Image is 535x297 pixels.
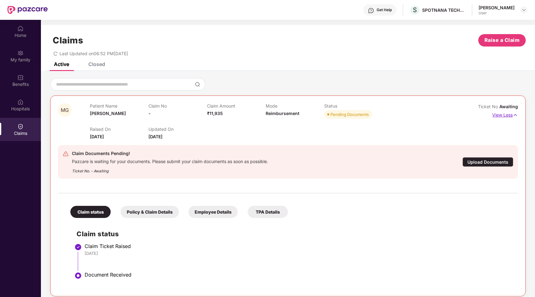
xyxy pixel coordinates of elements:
span: Ticket No [478,104,499,109]
span: Awaiting [499,104,518,109]
div: Employee Details [188,206,238,218]
span: [DATE] [148,134,162,139]
div: Upload Documents [462,157,513,167]
span: redo [53,51,58,56]
img: svg+xml;base64,PHN2ZyB4bWxucz0iaHR0cDovL3d3dy53My5vcmcvMjAwMC9zdmciIHdpZHRoPSIxNyIgaGVpZ2h0PSIxNy... [513,112,518,118]
img: svg+xml;base64,PHN2ZyBpZD0iQ2xhaW0iIHhtbG5zPSJodHRwOi8vd3d3LnczLm9yZy8yMDAwL3N2ZyIgd2lkdGg9IjIwIi... [17,123,24,130]
span: - [148,111,151,116]
span: MG [61,108,69,113]
img: svg+xml;base64,PHN2ZyBpZD0iU2VhcmNoLTMyeDMyIiB4bWxucz0iaHR0cDovL3d3dy53My5vcmcvMjAwMC9zdmciIHdpZH... [195,82,200,87]
span: Reimbursement [266,111,299,116]
span: S [413,6,417,14]
img: svg+xml;base64,PHN2ZyBpZD0iQmVuZWZpdHMiIHhtbG5zPSJodHRwOi8vd3d3LnczLm9yZy8yMDAwL3N2ZyIgd2lkdGg9Ij... [17,74,24,81]
img: svg+xml;base64,PHN2ZyBpZD0iSG9tZSIgeG1sbnM9Imh0dHA6Ly93d3cudzMub3JnLzIwMDAvc3ZnIiB3aWR0aD0iMjAiIG... [17,25,24,32]
img: svg+xml;base64,PHN2ZyBpZD0iRHJvcGRvd24tMzJ4MzIiIHhtbG5zPSJodHRwOi8vd3d3LnczLm9yZy8yMDAwL3N2ZyIgd2... [521,7,526,12]
div: Get Help [377,7,392,12]
p: Status [324,103,383,109]
div: Active [54,61,69,67]
div: Pazcare is waiting for your documents. Please submit your claim documents as soon as possible. [72,157,268,164]
p: Claim Amount [207,103,266,109]
span: [PERSON_NAME] [90,111,126,116]
p: Claim No [148,103,207,109]
div: Pending Documents [330,111,369,117]
span: Last Updated on 06:52 PM[DATE] [60,51,128,56]
img: svg+xml;base64,PHN2ZyB4bWxucz0iaHR0cDovL3d3dy53My5vcmcvMjAwMC9zdmciIHdpZHRoPSIyNCIgaGVpZ2h0PSIyNC... [63,151,69,157]
span: [DATE] [90,134,104,139]
div: [PERSON_NAME] [479,5,515,11]
img: svg+xml;base64,PHN2ZyBpZD0iU3RlcC1Eb25lLTMyeDMyIiB4bWxucz0iaHR0cDovL3d3dy53My5vcmcvMjAwMC9zdmciIH... [74,243,82,251]
button: Raise a Claim [478,34,526,47]
div: [DATE] [85,250,512,256]
img: svg+xml;base64,PHN2ZyBpZD0iU3RlcC1BY3RpdmUtMzJ4MzIiIHhtbG5zPSJodHRwOi8vd3d3LnczLm9yZy8yMDAwL3N2Zy... [74,272,82,279]
img: svg+xml;base64,PHN2ZyBpZD0iSGVscC0zMngzMiIgeG1sbnM9Imh0dHA6Ly93d3cudzMub3JnLzIwMDAvc3ZnIiB3aWR0aD... [368,7,374,14]
div: Closed [88,61,105,67]
img: svg+xml;base64,PHN2ZyB3aWR0aD0iMjAiIGhlaWdodD0iMjAiIHZpZXdCb3g9IjAgMCAyMCAyMCIgZmlsbD0ibm9uZSIgeG... [17,50,24,56]
div: Claim status [70,206,111,218]
div: Ticket No. - Awaiting [72,164,268,174]
p: Mode [266,103,324,109]
p: View Less [492,110,518,118]
h2: Claim status [77,229,512,239]
div: Claim Documents Pending! [72,150,268,157]
div: Document Received [85,272,512,278]
span: Raise a Claim [484,36,520,44]
img: New Pazcare Logo [7,6,48,14]
p: Patient Name [90,103,148,109]
img: svg+xml;base64,PHN2ZyBpZD0iSG9zcGl0YWxzIiB4bWxucz0iaHR0cDovL3d3dy53My5vcmcvMjAwMC9zdmciIHdpZHRoPS... [17,99,24,105]
div: User [479,11,515,16]
div: Claim Ticket Raised [85,243,512,249]
span: ₹11,935 [207,111,223,116]
h1: Claims [53,35,83,46]
div: SPOTNANA TECHNOLOGY PRIVATE LIMITED [422,7,466,13]
p: Raised On [90,126,148,132]
div: TPA Details [248,206,288,218]
p: Updated On [148,126,207,132]
div: Policy & Claim Details [121,206,179,218]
